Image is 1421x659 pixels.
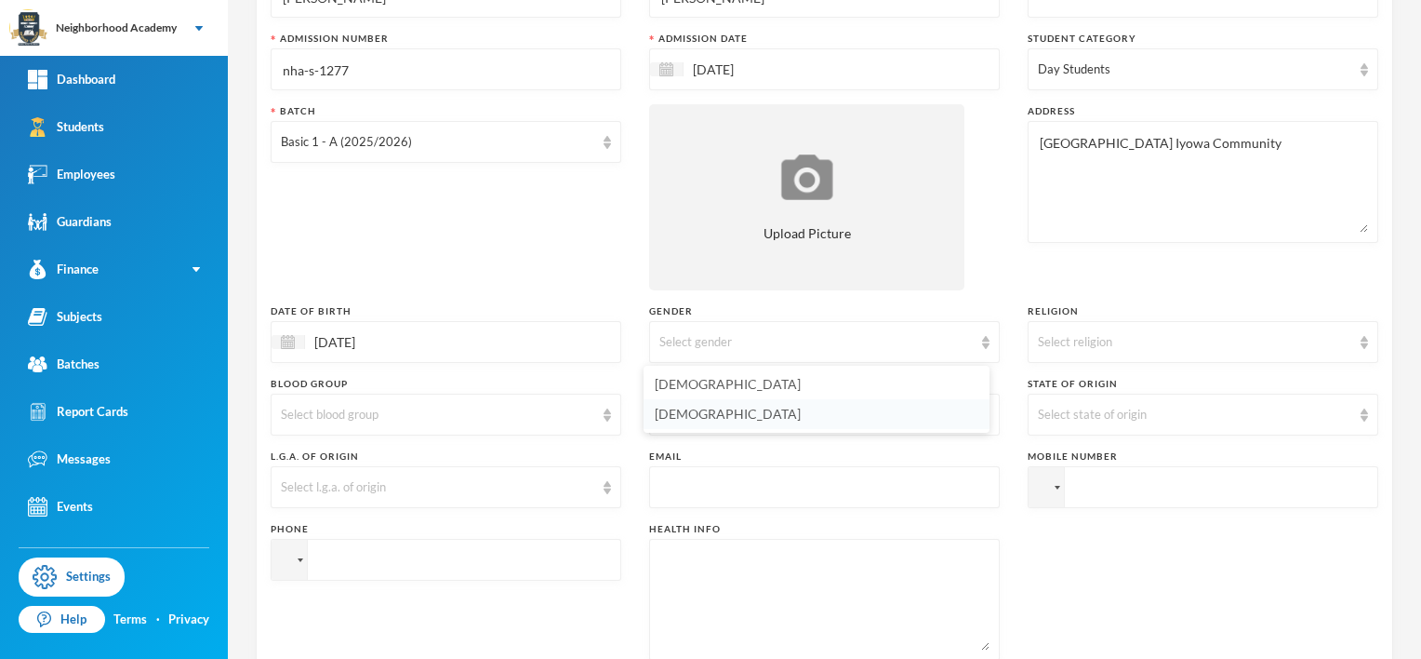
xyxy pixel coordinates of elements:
div: Religion [1028,304,1378,318]
a: Help [19,606,105,634]
div: Admission Date [649,32,1000,46]
div: Phone [271,522,621,536]
div: Select blood group [281,406,594,424]
a: Privacy [168,611,209,629]
div: Employees [28,165,115,184]
div: Blood Group [271,377,621,391]
div: Batches [28,355,100,374]
div: Report Cards [28,402,128,422]
div: Email [649,450,1000,464]
span: Upload Picture [764,223,851,243]
div: Day Students [1038,61,1351,79]
img: logo [10,10,47,47]
div: Basic 1 - A (2025/2026) [281,133,594,152]
div: Student Category [1028,32,1378,46]
div: Neighborhood Academy [56,20,177,36]
div: Select religion [1038,333,1351,352]
div: · [156,611,160,629]
div: Messages [28,450,111,469]
div: Health Info [649,522,1000,536]
div: Students [28,117,104,137]
div: Admission Number [271,32,621,46]
div: L.G.A. of Origin [271,450,621,464]
div: Subjects [28,307,102,327]
span: [DEMOGRAPHIC_DATA] [655,376,801,392]
img: upload [777,152,838,203]
div: State of Origin [1028,377,1378,391]
span: [DEMOGRAPHIC_DATA] [655,406,801,422]
div: Select gender [659,333,973,352]
textarea: [GEOGRAPHIC_DATA] Iyowa Community [1038,131,1368,233]
input: Select date [684,59,840,80]
div: Mobile Number [1028,450,1378,464]
div: Dashboard [28,70,115,89]
div: Finance [28,260,99,279]
div: Batch [271,104,621,118]
div: Address [1028,104,1378,118]
input: Select date [305,331,461,353]
a: Terms [113,611,147,629]
div: Guardians [28,212,112,232]
a: Settings [19,558,125,597]
div: Events [28,497,93,517]
div: Gender [649,304,1000,318]
div: Date of Birth [271,304,621,318]
div: Select l.g.a. of origin [281,478,594,497]
div: Select state of origin [1038,406,1351,424]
